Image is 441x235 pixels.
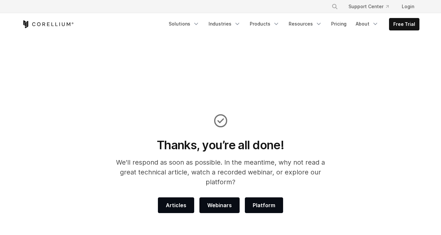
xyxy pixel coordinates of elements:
a: Industries [205,18,245,30]
a: Platform [245,197,283,213]
span: Platform [253,201,275,209]
a: Webinars [199,197,240,213]
a: Articles [158,197,194,213]
button: Search [329,1,341,12]
a: About [352,18,382,30]
a: Resources [285,18,326,30]
a: Products [246,18,283,30]
span: Articles [166,201,186,209]
h1: Thanks, you’re all done! [107,138,334,152]
a: Pricing [327,18,350,30]
a: Support Center [343,1,394,12]
a: Solutions [165,18,203,30]
a: Corellium Home [22,20,74,28]
p: We'll respond as soon as possible. In the meantime, why not read a great technical article, watch... [107,157,334,187]
a: Free Trial [389,18,419,30]
a: Login [397,1,419,12]
div: Navigation Menu [165,18,419,30]
div: Navigation Menu [324,1,419,12]
span: Webinars [207,201,232,209]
